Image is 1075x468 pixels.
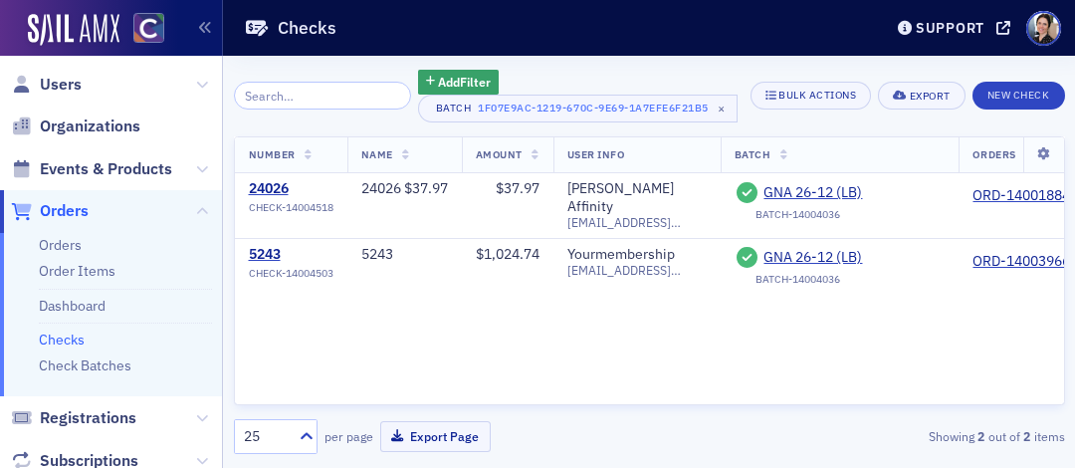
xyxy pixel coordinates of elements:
[133,13,164,44] img: SailAMX
[249,147,296,161] span: Number
[39,262,115,280] a: Order Items
[40,407,136,429] span: Registrations
[778,90,856,101] div: Bulk Actions
[478,102,709,115] div: 1f07e9ac-1219-670c-9e69-1a7efe6f21b5
[1026,11,1061,46] span: Profile
[972,253,1070,271] a: ORD-14003966
[249,180,333,198] a: 24026
[39,236,82,254] a: Orders
[763,249,945,267] a: GNA 26-12 (LB)
[735,147,771,161] span: Batch
[972,187,1070,205] a: ORD-14001884
[40,158,172,180] span: Events & Products
[755,208,840,221] div: BATCH-14004036
[249,246,333,264] a: 5243
[418,70,500,95] button: AddFilter
[763,184,945,202] a: GNA 26-12 (LB)
[11,407,136,429] a: Registrations
[476,147,523,161] span: Amount
[801,427,1064,445] div: Showing out of items
[40,200,89,222] span: Orders
[713,100,731,117] span: ×
[244,426,288,447] div: 25
[119,13,164,47] a: View Homepage
[476,245,539,263] span: $1,024.74
[433,102,475,115] div: Batch
[916,19,984,37] div: Support
[249,267,333,280] span: CHECK-14004503
[972,85,1065,103] a: New Check
[755,273,840,286] div: BATCH-14004036
[11,158,172,180] a: Events & Products
[249,201,333,214] span: CHECK-14004518
[39,356,131,374] a: Check Batches
[40,74,82,96] span: Users
[39,297,106,315] a: Dashboard
[40,116,140,137] span: Organizations
[567,246,675,264] a: Yourmembership
[11,200,89,222] a: Orders
[234,82,411,110] input: Search…
[567,215,707,230] span: [EMAIL_ADDRESS][DOMAIN_NAME]
[380,421,491,452] button: Export Page
[361,180,448,198] div: 24026 $37.97
[878,82,965,110] button: Export
[567,263,707,278] span: [EMAIL_ADDRESS][DOMAIN_NAME]
[418,95,738,122] button: Batch1f07e9ac-1219-670c-9e69-1a7efe6f21b5×
[278,16,336,40] h1: Checks
[567,180,707,215] a: [PERSON_NAME] Affinity
[972,82,1065,110] button: New Check
[751,82,871,110] button: Bulk Actions
[974,427,988,445] strong: 2
[496,179,539,197] span: $37.97
[11,116,140,137] a: Organizations
[361,147,393,161] span: Name
[972,147,1015,161] span: Orders
[11,74,82,96] a: Users
[438,73,491,91] span: Add Filter
[567,147,625,161] span: User Info
[1020,427,1034,445] strong: 2
[28,14,119,46] img: SailAMX
[910,91,951,102] div: Export
[324,427,373,445] label: per page
[39,331,85,349] a: Checks
[361,246,448,264] div: 5243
